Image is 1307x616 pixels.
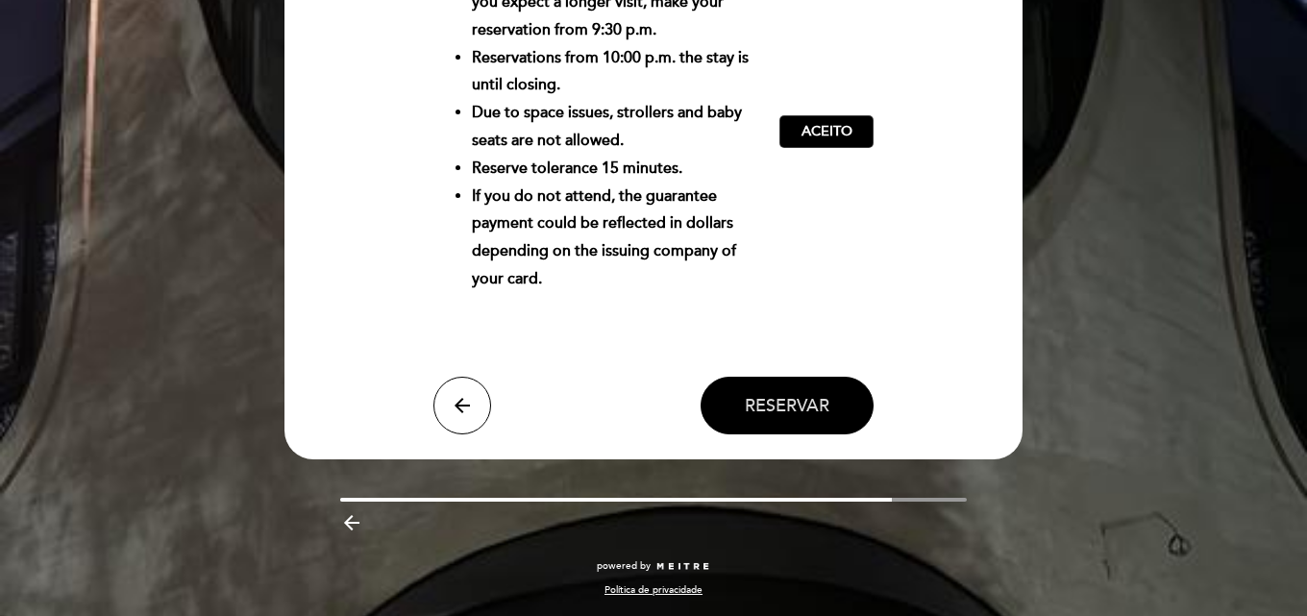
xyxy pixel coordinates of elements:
button: Reservar [701,377,874,434]
li: Reservations from 10:00 p.m. the stay is until closing. [472,44,765,100]
a: powered by [597,559,710,573]
span: Reservar [745,395,829,416]
i: arrow_backward [340,511,363,534]
li: If you do not attend, the guarantee payment could be reflected in dollars depending on the issuin... [472,183,765,293]
span: Aceito [801,122,852,142]
button: Aceito [779,115,874,148]
button: arrow_back [433,377,491,434]
li: Due to space issues, strollers and baby seats are not allowed. [472,99,765,155]
li: Reserve tolerance 15 minutes. [472,155,765,183]
img: MEITRE [655,562,710,572]
span: powered by [597,559,651,573]
a: Política de privacidade [604,583,703,597]
i: arrow_back [451,394,474,417]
